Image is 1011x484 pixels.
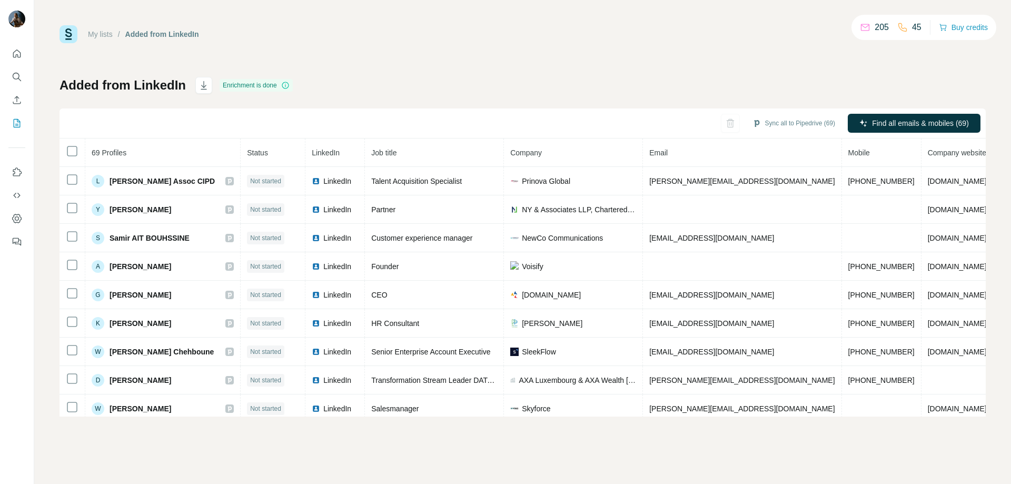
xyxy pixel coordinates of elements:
[649,177,835,185] span: [PERSON_NAME][EMAIL_ADDRESS][DOMAIN_NAME]
[312,205,320,214] img: LinkedIn logo
[510,205,519,214] img: company-logo
[928,177,987,185] span: [DOMAIN_NAME]
[928,319,987,328] span: [DOMAIN_NAME]
[323,233,351,243] span: LinkedIn
[522,403,550,414] span: Skyforce
[912,21,921,34] p: 45
[312,149,340,157] span: LinkedIn
[8,67,25,86] button: Search
[649,376,835,384] span: [PERSON_NAME][EMAIL_ADDRESS][DOMAIN_NAME]
[522,261,543,272] span: Voisify
[928,234,987,242] span: [DOMAIN_NAME]
[928,404,987,413] span: [DOMAIN_NAME]
[510,348,519,356] img: company-logo
[848,149,870,157] span: Mobile
[247,149,268,157] span: Status
[872,118,969,129] span: Find all emails & mobiles (69)
[312,291,320,299] img: LinkedIn logo
[312,404,320,413] img: LinkedIn logo
[118,29,120,39] li: /
[323,176,351,186] span: LinkedIn
[522,347,556,357] span: SleekFlow
[250,376,281,385] span: Not started
[323,290,351,300] span: LinkedIn
[92,374,104,387] div: D
[92,345,104,358] div: W
[371,177,462,185] span: Talent Acquisition Specialist
[110,347,214,357] span: [PERSON_NAME] Chehboune
[928,262,987,271] span: [DOMAIN_NAME]
[519,375,636,386] span: AXA Luxembourg & AXA Wealth [GEOGRAPHIC_DATA]
[323,375,351,386] span: LinkedIn
[371,205,395,214] span: Partner
[649,149,668,157] span: Email
[110,261,171,272] span: [PERSON_NAME]
[323,261,351,272] span: LinkedIn
[510,319,519,328] img: company-logo
[110,375,171,386] span: [PERSON_NAME]
[8,232,25,251] button: Feedback
[110,233,190,243] span: Samir AIT BOUHSSINE
[250,205,281,214] span: Not started
[110,176,215,186] span: [PERSON_NAME] Assoc CIPD
[110,204,171,215] span: [PERSON_NAME]
[8,11,25,27] img: Avatar
[323,318,351,329] span: LinkedIn
[848,177,915,185] span: [PHONE_NUMBER]
[510,177,519,185] img: company-logo
[522,318,582,329] span: [PERSON_NAME]
[92,149,126,157] span: 69 Profiles
[510,234,519,242] img: company-logo
[88,30,113,38] a: My lists
[8,91,25,110] button: Enrich CSV
[250,262,281,271] span: Not started
[649,234,774,242] span: [EMAIL_ADDRESS][DOMAIN_NAME]
[371,291,387,299] span: CEO
[8,209,25,228] button: Dashboard
[323,204,351,215] span: LinkedIn
[312,177,320,185] img: LinkedIn logo
[92,289,104,301] div: G
[848,262,915,271] span: [PHONE_NUMBER]
[848,376,915,384] span: [PHONE_NUMBER]
[522,204,636,215] span: NY & Associates LLP, Chartered Accountants
[60,77,186,94] h1: Added from LinkedIn
[8,44,25,63] button: Quick start
[250,404,281,413] span: Not started
[928,149,986,157] span: Company website
[371,262,399,271] span: Founder
[8,114,25,133] button: My lists
[371,348,490,356] span: Senior Enterprise Account Executive
[8,186,25,205] button: Use Surfe API
[745,115,843,131] button: Sync all to Pipedrive (69)
[60,25,77,43] img: Surfe Logo
[92,260,104,273] div: A
[875,21,889,34] p: 205
[522,233,603,243] span: NewCo Communications
[220,79,293,92] div: Enrichment is done
[125,29,199,39] div: Added from LinkedIn
[92,232,104,244] div: S
[312,262,320,271] img: LinkedIn logo
[250,290,281,300] span: Not started
[250,176,281,186] span: Not started
[312,319,320,328] img: LinkedIn logo
[928,291,987,299] span: [DOMAIN_NAME]
[649,348,774,356] span: [EMAIL_ADDRESS][DOMAIN_NAME]
[323,403,351,414] span: LinkedIn
[312,376,320,384] img: LinkedIn logo
[510,149,542,157] span: Company
[371,404,419,413] span: Salesmanager
[312,234,320,242] img: LinkedIn logo
[510,404,519,413] img: company-logo
[928,348,987,356] span: [DOMAIN_NAME]
[250,319,281,328] span: Not started
[848,348,915,356] span: [PHONE_NUMBER]
[649,404,835,413] span: [PERSON_NAME][EMAIL_ADDRESS][DOMAIN_NAME]
[928,205,987,214] span: [DOMAIN_NAME]
[8,163,25,182] button: Use Surfe on LinkedIn
[371,234,472,242] span: Customer experience manager
[522,290,581,300] span: [DOMAIN_NAME]
[848,114,980,133] button: Find all emails & mobiles (69)
[250,233,281,243] span: Not started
